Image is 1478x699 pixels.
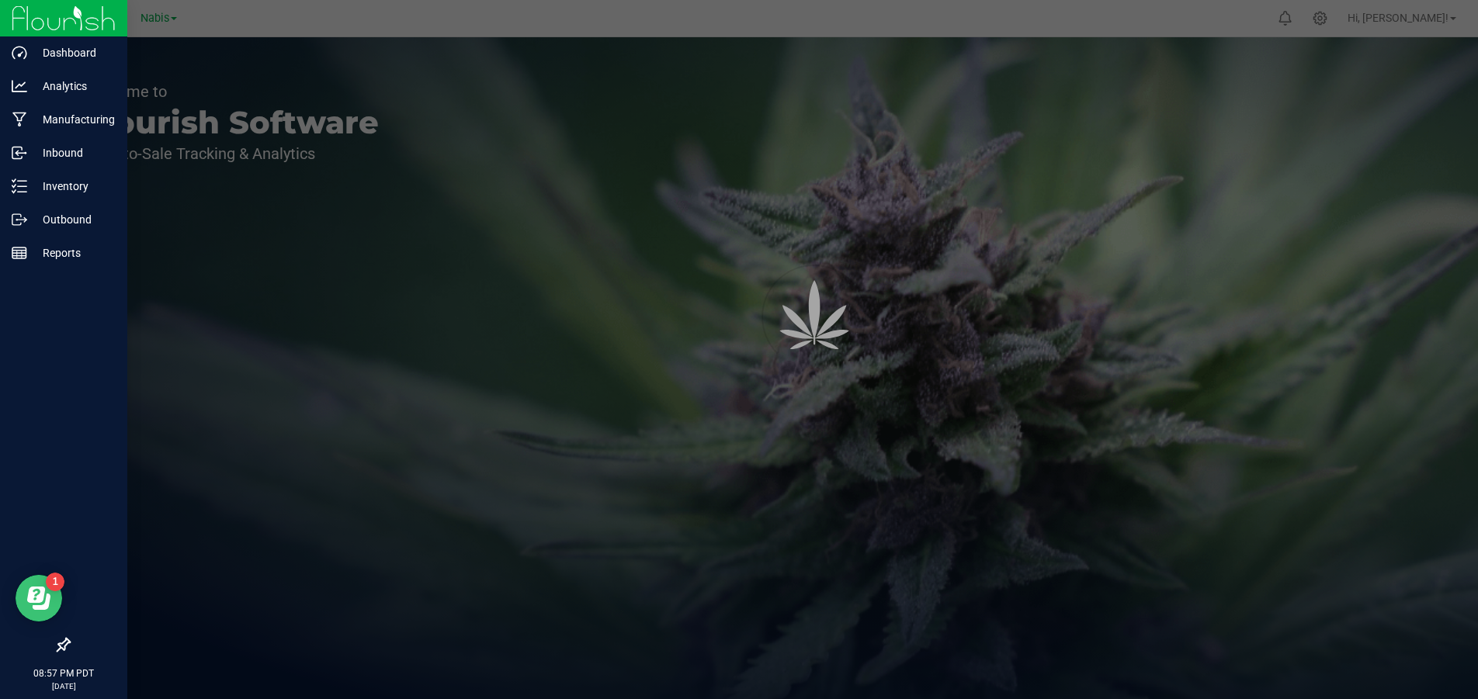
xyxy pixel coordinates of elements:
p: Outbound [27,210,120,229]
p: 08:57 PM PDT [7,666,120,680]
iframe: Resource center unread badge [46,573,64,591]
p: Reports [27,244,120,262]
p: Analytics [27,77,120,95]
p: Manufacturing [27,110,120,129]
p: [DATE] [7,680,120,692]
inline-svg: Inventory [12,178,27,194]
p: Inbound [27,144,120,162]
inline-svg: Manufacturing [12,112,27,127]
iframe: Resource center [16,575,62,621]
inline-svg: Dashboard [12,45,27,61]
p: Inventory [27,177,120,196]
inline-svg: Reports [12,245,27,261]
inline-svg: Inbound [12,145,27,161]
p: Dashboard [27,43,120,62]
inline-svg: Analytics [12,78,27,94]
inline-svg: Outbound [12,212,27,227]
